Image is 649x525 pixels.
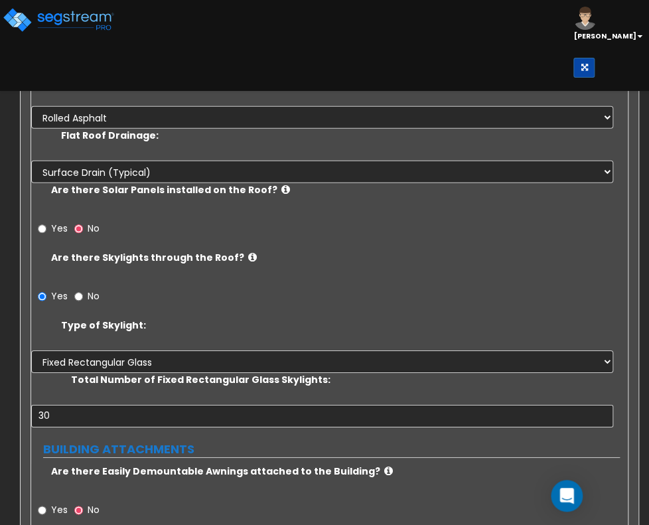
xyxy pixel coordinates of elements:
[74,222,83,236] input: No
[51,251,610,264] label: Are there Skylights through the Roof?
[88,503,100,516] span: No
[71,373,610,386] label: Total Number of Fixed Rectangular Glass Skylights:
[38,222,46,236] input: Yes
[573,7,597,30] img: avatar.png
[281,185,290,194] i: click for more info!
[248,252,257,262] i: click for more info!
[88,289,100,303] span: No
[88,222,100,235] span: No
[43,441,620,458] label: BUILDING ATTACHMENTS
[551,480,583,512] div: Open Intercom Messenger
[61,319,610,332] label: Type of Skylight:
[38,503,46,518] input: Yes
[51,289,68,303] span: Yes
[384,466,393,476] i: click for more info!
[51,465,610,478] label: Are there Easily Demountable Awnings attached to the Building?
[61,129,610,142] label: Flat Roof Drainage:
[38,289,46,304] input: Yes
[51,183,610,196] label: Are there Solar Panels installed on the Roof?
[51,503,68,516] span: Yes
[2,7,115,33] img: logo_pro_r.png
[573,31,636,41] b: [PERSON_NAME]
[74,503,83,518] input: No
[74,289,83,304] input: No
[51,222,68,235] span: Yes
